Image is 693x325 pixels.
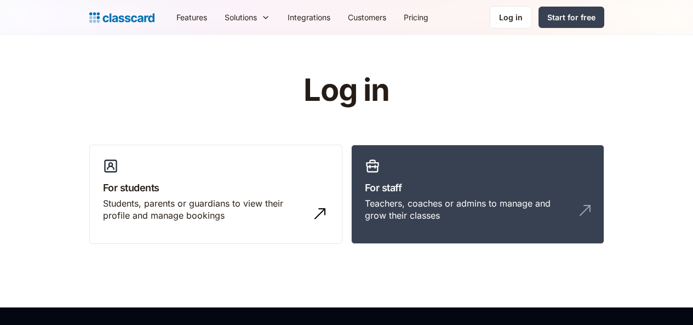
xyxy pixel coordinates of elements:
h3: For staff [365,180,591,195]
h3: For students [103,180,329,195]
a: Log in [490,6,532,28]
a: Pricing [395,5,437,30]
a: Integrations [279,5,339,30]
a: Customers [339,5,395,30]
h1: Log in [173,73,520,107]
a: Features [168,5,216,30]
a: Logo [89,10,154,25]
div: Solutions [216,5,279,30]
div: Solutions [225,12,257,23]
a: For staffTeachers, coaches or admins to manage and grow their classes [351,145,604,244]
div: Start for free [547,12,595,23]
div: Teachers, coaches or admins to manage and grow their classes [365,197,569,222]
a: For studentsStudents, parents or guardians to view their profile and manage bookings [89,145,342,244]
div: Log in [499,12,523,23]
a: Start for free [539,7,604,28]
div: Students, parents or guardians to view their profile and manage bookings [103,197,307,222]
